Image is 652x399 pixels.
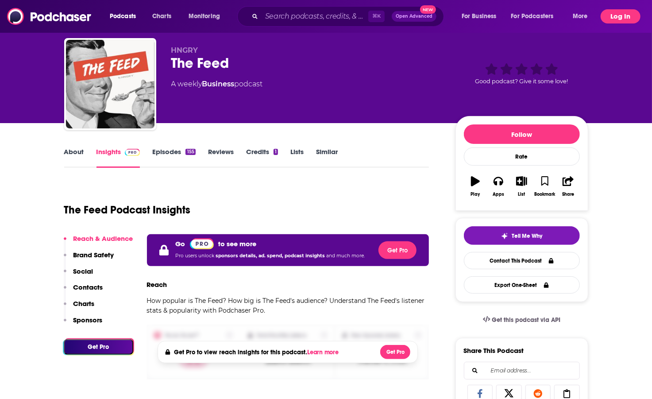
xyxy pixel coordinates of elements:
[174,349,341,356] h4: Get Pro to view reach insights for this podcast.
[64,251,114,267] button: Brand Safety
[73,316,103,324] p: Sponsors
[505,9,567,23] button: open menu
[510,170,533,202] button: List
[152,10,171,23] span: Charts
[455,9,508,23] button: open menu
[392,11,436,22] button: Open AdvancedNew
[64,299,95,316] button: Charts
[471,362,572,379] input: Email address...
[316,147,338,168] a: Similar
[64,316,103,332] button: Sponsors
[290,147,304,168] a: Lists
[512,232,542,240] span: Tell Me Why
[380,345,410,359] button: Get Pro
[64,283,103,299] button: Contacts
[73,299,95,308] p: Charts
[493,192,504,197] div: Apps
[475,78,568,85] span: Good podcast? Give it some love!
[96,147,140,168] a: InsightsPodchaser Pro
[534,192,555,197] div: Bookmark
[368,11,385,22] span: ⌘ K
[73,251,114,259] p: Brand Safety
[533,170,556,202] button: Bookmark
[378,241,417,259] button: Get Pro
[518,192,525,197] div: List
[420,5,436,14] span: New
[147,296,429,315] p: How popular is The Feed? How big is The Feed's audience? Understand The Feed's listener stats & p...
[73,267,93,275] p: Social
[66,40,154,128] img: The Feed
[64,339,133,355] button: Get Pro
[487,170,510,202] button: Apps
[208,147,234,168] a: Reviews
[216,253,327,259] span: sponsors details, ad. spend, podcast insights
[471,192,480,197] div: Play
[64,234,133,251] button: Reach & Audience
[262,9,368,23] input: Search podcasts, credits, & more...
[185,149,195,155] div: 155
[464,276,580,294] button: Export One-Sheet
[64,147,84,168] a: About
[464,147,580,166] div: Rate
[171,46,198,54] span: HNGRY
[246,6,452,27] div: Search podcasts, credits, & more...
[601,9,640,23] button: Log In
[567,9,599,23] button: open menu
[501,232,508,240] img: tell me why sparkle
[218,240,256,248] p: to see more
[182,9,231,23] button: open menu
[396,14,432,19] span: Open Advanced
[511,10,554,23] span: For Podcasters
[73,234,133,243] p: Reach & Audience
[246,147,278,168] a: Credits1
[464,124,580,144] button: Follow
[573,10,588,23] span: More
[171,79,263,89] div: A weekly podcast
[464,252,580,269] a: Contact This Podcast
[464,346,524,355] h3: Share This Podcast
[202,80,235,88] a: Business
[147,280,167,289] h3: Reach
[176,240,185,248] p: Go
[492,316,560,324] span: Get this podcast via API
[104,9,147,23] button: open menu
[189,10,220,23] span: Monitoring
[307,349,341,356] button: Learn more
[176,249,365,263] p: Pro users unlock and much more.
[64,267,93,283] button: Social
[274,149,278,155] div: 1
[125,149,140,156] img: Podchaser Pro
[7,8,92,25] img: Podchaser - Follow, Share and Rate Podcasts
[556,170,579,202] button: Share
[64,203,191,217] h1: The Feed Podcast Insights
[464,170,487,202] button: Play
[476,309,568,331] a: Get this podcast via API
[110,10,136,23] span: Podcasts
[462,10,497,23] span: For Business
[147,9,177,23] a: Charts
[190,238,214,249] img: Podchaser Pro
[562,192,574,197] div: Share
[464,226,580,245] button: tell me why sparkleTell Me Why
[190,238,214,249] a: Pro website
[464,362,580,380] div: Search followers
[152,147,195,168] a: Episodes155
[73,283,103,291] p: Contacts
[455,46,588,101] div: Good podcast? Give it some love!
